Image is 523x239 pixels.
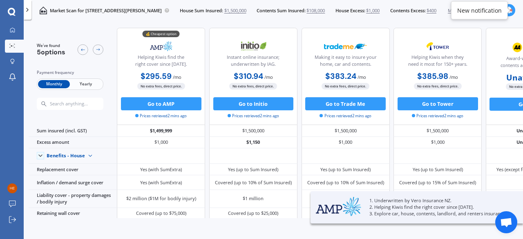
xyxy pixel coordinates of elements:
[306,7,325,14] span: $108,000
[302,125,390,136] div: $1,500,000
[448,7,469,14] span: More info
[369,210,507,217] p: 3. Explore car, house, contents, landlord, and renters insurance.
[70,80,102,89] span: Yearly
[29,190,117,208] div: Liability cover - property damages / bodily injury
[449,74,458,80] span: / mo
[38,80,70,89] span: Monthly
[243,195,264,202] div: $1 million
[140,179,182,186] div: Yes (with SumExtra)
[320,113,371,119] span: Prices retrieved 2 mins ago
[29,164,117,175] div: Replacement cover
[234,71,263,81] b: $310.94
[209,137,297,148] div: $1,150
[47,153,85,159] div: Benefits - House
[29,208,117,219] div: Retaining wall cover
[427,7,436,14] span: $400
[29,175,117,190] div: Inflation / demand surge cover
[413,166,463,173] div: Yes (up to Sum Insured)
[320,166,371,173] div: Yes (up to Sum Insured)
[257,7,306,14] span: Contents Sum Insured:
[390,7,426,14] span: Contents Excess:
[121,97,201,110] button: Go to AMP
[215,179,292,186] div: Covered (up to 10% of Sum Insured)
[29,125,117,136] div: Sum insured (incl. GST)
[393,125,482,136] div: $1,500,000
[307,54,384,70] div: Making it easy to insure your home, car and contents.
[398,97,478,110] button: Go to Tower
[335,7,365,14] span: House Excess:
[417,71,448,81] b: $385.98
[325,71,356,81] b: $383.24
[213,97,294,110] button: Go to Initio
[209,125,297,136] div: $1,500,000
[37,69,103,76] div: Payment frequency
[369,204,507,210] p: 2. Helping Kiwis find the right cover since [DATE].
[414,83,462,89] span: No extra fees, direct price.
[141,71,172,81] b: $295.59
[228,113,279,119] span: Prices retrieved 2 mins ago
[412,113,463,119] span: Prices retrieved 2 mins ago
[369,197,507,204] p: 1. Underwritten by Vero Insurance NZ.
[39,7,47,14] img: home-and-contents.b802091223b8502ef2dd.svg
[117,125,205,136] div: $1,499,999
[143,31,180,37] div: 💰 Cheapest option
[126,195,196,202] div: $2 million ($1M for bodily injury)
[37,43,65,49] span: We've found
[416,38,459,54] img: Tower.webp
[49,101,116,107] input: Search anything...
[305,97,386,110] button: Go to Trade Me
[136,210,186,217] div: Covered (up to $75,000)
[137,83,185,89] span: No extra fees, direct price.
[7,183,17,193] img: fbb19652ca27cecbc2accc097555e2ed
[140,38,183,54] img: AMP.webp
[229,83,277,89] span: No extra fees, direct price.
[224,7,246,14] span: $1,500,000
[232,38,275,54] img: Initio.webp
[228,210,278,217] div: Covered (up to $25,000)
[316,197,362,217] img: AMP.webp
[123,54,199,70] div: Helping Kiwis find the right cover since [DATE].
[399,54,476,70] div: Helping Kiwis when they need it most for 150+ years.
[393,137,482,148] div: $1,000
[302,137,390,148] div: $1,000
[37,48,65,56] span: 5 options
[215,54,292,70] div: Instant online insurance; underwritten by IAG.
[399,179,476,186] div: Covered (up to 15% of Sum Insured)
[366,7,380,14] span: $1,000
[358,74,366,80] span: / mo
[85,151,96,161] img: Benefit content down
[322,83,369,89] span: No extra fees, direct price.
[228,166,278,173] div: Yes (up to Sum Insured)
[307,179,384,186] div: Covered (up to 10% of Sum Insured)
[140,166,182,173] div: Yes (with SumExtra)
[173,74,181,80] span: / mo
[117,137,205,148] div: $1,000
[457,6,502,14] div: New notification
[264,74,273,80] span: / mo
[180,7,223,14] span: House Sum Insured:
[324,38,367,54] img: Trademe.webp
[495,211,517,233] div: Open chat
[29,137,117,148] div: Excess amount
[50,7,162,14] p: Market Scan for [STREET_ADDRESS][PERSON_NAME]
[135,113,187,119] span: Prices retrieved 2 mins ago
